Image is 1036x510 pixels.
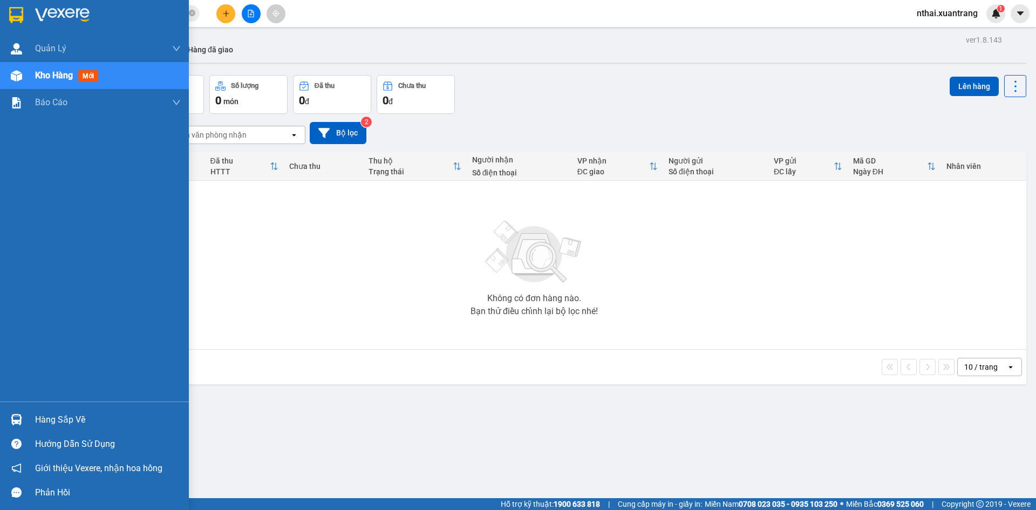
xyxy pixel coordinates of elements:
img: logo-vxr [9,7,23,23]
span: Hỗ trợ kỹ thuật: [501,498,600,510]
button: caret-down [1011,4,1030,23]
button: file-add [242,4,261,23]
span: Giới thiệu Vexere, nhận hoa hồng [35,461,162,475]
button: Lên hàng [950,77,999,96]
div: Nhân viên [946,162,1021,171]
div: Trạng thái [369,167,453,176]
sup: 1 [997,5,1005,12]
span: down [172,98,181,107]
span: Kho hàng [35,70,73,80]
span: file-add [247,10,255,17]
div: Bạn thử điều chỉnh lại bộ lọc nhé! [471,307,598,316]
span: copyright [976,500,984,508]
button: Số lượng0món [209,75,288,114]
span: 0 [383,94,388,107]
div: Mã GD [853,157,927,165]
button: plus [216,4,235,23]
span: món [223,97,238,106]
span: question-circle [11,439,22,449]
div: VP gửi [774,157,834,165]
div: 10 / trang [964,362,998,372]
span: message [11,487,22,498]
th: Toggle SortBy [768,152,848,181]
sup: 2 [361,117,372,127]
span: Cung cấp máy in - giấy in: [618,498,702,510]
span: Miền Nam [705,498,837,510]
div: Hướng dẫn sử dụng [35,436,181,452]
div: HTTT [210,167,270,176]
div: Thu hộ [369,157,453,165]
div: Chưa thu [289,162,358,171]
div: Hàng sắp về [35,412,181,428]
th: Toggle SortBy [848,152,941,181]
div: Phản hồi [35,485,181,501]
span: aim [272,10,280,17]
img: warehouse-icon [11,70,22,81]
div: Đã thu [315,82,335,90]
span: | [608,498,610,510]
strong: 1900 633 818 [554,500,600,508]
div: ĐC giao [577,167,649,176]
button: Bộ lọc [310,122,366,144]
div: Số điện thoại [669,167,763,176]
span: Quản Lý [35,42,66,55]
img: icon-new-feature [991,9,1001,18]
div: Chọn văn phòng nhận [172,130,247,140]
span: mới [78,70,98,82]
span: Miền Bắc [846,498,924,510]
img: solution-icon [11,97,22,108]
span: nthai.xuantrang [908,6,986,20]
span: ⚪️ [840,502,843,506]
svg: open [290,131,298,139]
span: down [172,44,181,53]
strong: 0708 023 035 - 0935 103 250 [739,500,837,508]
span: đ [388,97,393,106]
span: Báo cáo [35,96,67,109]
div: VP nhận [577,157,649,165]
span: | [932,498,933,510]
th: Toggle SortBy [205,152,284,181]
span: đ [305,97,309,106]
div: Không có đơn hàng nào. [487,294,581,303]
svg: open [1006,363,1015,371]
div: Ngày ĐH [853,167,927,176]
th: Toggle SortBy [572,152,663,181]
button: Hàng đã giao [179,37,242,63]
img: warehouse-icon [11,414,22,425]
span: close-circle [189,10,195,16]
div: Số lượng [231,82,258,90]
img: warehouse-icon [11,43,22,55]
div: Chưa thu [398,82,426,90]
button: Đã thu0đ [293,75,371,114]
th: Toggle SortBy [363,152,467,181]
button: Chưa thu0đ [377,75,455,114]
img: svg+xml;base64,PHN2ZyBjbGFzcz0ibGlzdC1wbHVnX19zdmciIHhtbG5zPSJodHRwOi8vd3d3LnczLm9yZy8yMDAwL3N2Zy... [480,214,588,290]
span: 0 [299,94,305,107]
span: plus [222,10,230,17]
button: aim [267,4,285,23]
strong: 0369 525 060 [877,500,924,508]
div: Số điện thoại [472,168,567,177]
div: Người nhận [472,155,567,164]
div: Đã thu [210,157,270,165]
div: ĐC lấy [774,167,834,176]
span: caret-down [1015,9,1025,18]
span: 1 [999,5,1003,12]
span: 0 [215,94,221,107]
span: close-circle [189,9,195,19]
span: notification [11,463,22,473]
div: ver 1.8.143 [966,34,1002,46]
div: Người gửi [669,157,763,165]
